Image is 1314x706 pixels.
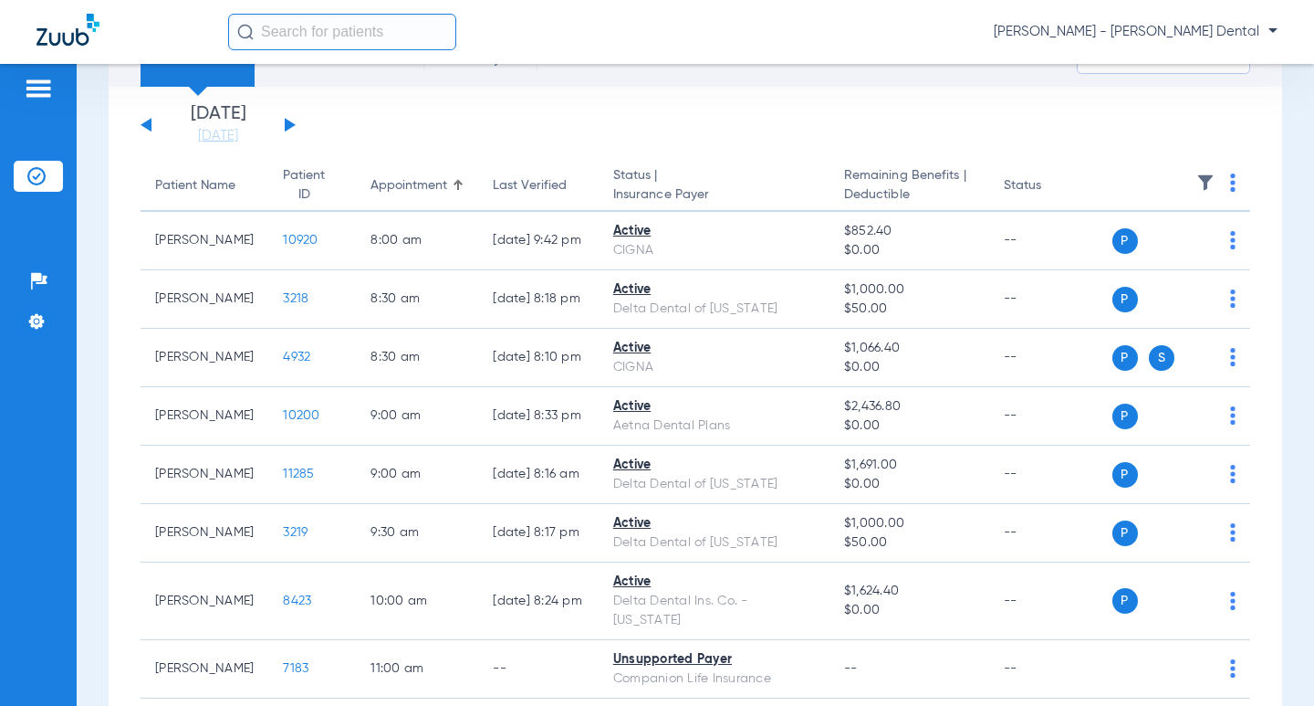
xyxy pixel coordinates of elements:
[478,446,599,504] td: [DATE] 8:16 AM
[613,358,815,377] div: CIGNA
[36,14,99,46] img: Zuub Logo
[356,270,478,329] td: 8:30 AM
[844,241,975,260] span: $0.00
[478,563,599,640] td: [DATE] 8:24 PM
[613,650,815,669] div: Unsupported Payer
[844,397,975,416] span: $2,436.80
[283,526,308,539] span: 3219
[613,339,815,358] div: Active
[356,212,478,270] td: 8:00 AM
[1112,228,1138,254] span: P
[141,387,268,446] td: [PERSON_NAME]
[163,105,273,145] li: [DATE]
[283,351,310,364] span: 4932
[493,176,584,195] div: Last Verified
[141,504,268,563] td: [PERSON_NAME]
[844,185,975,205] span: Deductible
[370,176,447,195] div: Appointment
[844,601,975,620] span: $0.00
[1149,345,1174,371] span: S
[613,416,815,436] div: Aetna Dental Plans
[1196,174,1215,192] img: filter.svg
[1112,287,1138,312] span: P
[613,669,815,689] div: Companion Life Insurance
[989,270,1112,329] td: --
[844,416,975,436] span: $0.00
[1230,592,1236,610] img: group-dot-blue.svg
[1230,465,1236,483] img: group-dot-blue.svg
[613,222,815,241] div: Active
[237,24,254,40] img: Search Icon
[1230,231,1236,249] img: group-dot-blue.svg
[283,234,318,247] span: 10920
[613,592,815,630] div: Delta Dental Ins. Co. - [US_STATE]
[1112,462,1138,488] span: P
[844,300,975,319] span: $50.00
[493,176,567,195] div: Last Verified
[844,475,975,494] span: $0.00
[829,161,989,212] th: Remaining Benefits |
[1112,521,1138,546] span: P
[1230,174,1236,192] img: group-dot-blue.svg
[283,409,319,422] span: 10200
[989,161,1112,212] th: Status
[613,185,815,205] span: Insurance Payer
[844,514,975,533] span: $1,000.00
[478,640,599,699] td: --
[141,212,268,270] td: [PERSON_NAME]
[356,504,478,563] td: 9:30 AM
[478,387,599,446] td: [DATE] 8:33 PM
[613,573,815,592] div: Active
[356,329,478,387] td: 8:30 AM
[283,595,311,607] span: 8423
[283,292,308,305] span: 3218
[1112,404,1138,429] span: P
[356,446,478,504] td: 9:00 AM
[141,329,268,387] td: [PERSON_NAME]
[163,127,273,145] a: [DATE]
[370,176,464,195] div: Appointment
[613,280,815,300] div: Active
[989,212,1112,270] td: --
[844,339,975,358] span: $1,066.40
[478,212,599,270] td: [DATE] 9:42 PM
[228,14,456,50] input: Search for patients
[613,300,815,319] div: Delta Dental of [US_STATE]
[599,161,829,212] th: Status |
[283,468,314,480] span: 11285
[613,475,815,494] div: Delta Dental of [US_STATE]
[844,456,975,475] span: $1,691.00
[613,241,815,260] div: CIGNA
[844,222,975,241] span: $852.40
[24,78,53,100] img: hamburger-icon
[844,358,975,377] span: $0.00
[613,456,815,475] div: Active
[155,176,235,195] div: Patient Name
[478,504,599,563] td: [DATE] 8:17 PM
[283,166,341,205] div: Patient ID
[356,640,478,699] td: 11:00 AM
[613,514,815,533] div: Active
[155,176,254,195] div: Patient Name
[1230,523,1236,542] img: group-dot-blue.svg
[141,270,268,329] td: [PERSON_NAME]
[989,563,1112,640] td: --
[994,23,1277,41] span: [PERSON_NAME] - [PERSON_NAME] Dental
[1112,588,1138,614] span: P
[141,563,268,640] td: [PERSON_NAME]
[141,446,268,504] td: [PERSON_NAME]
[989,640,1112,699] td: --
[989,329,1112,387] td: --
[613,397,815,416] div: Active
[478,329,599,387] td: [DATE] 8:10 PM
[478,270,599,329] td: [DATE] 8:18 PM
[1230,348,1236,366] img: group-dot-blue.svg
[989,504,1112,563] td: --
[1230,406,1236,425] img: group-dot-blue.svg
[844,533,975,553] span: $50.00
[1230,290,1236,308] img: group-dot-blue.svg
[1223,618,1314,706] iframe: Chat Widget
[1112,345,1138,371] span: P
[844,582,975,601] span: $1,624.40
